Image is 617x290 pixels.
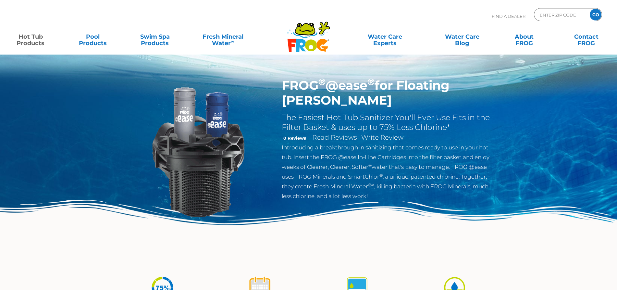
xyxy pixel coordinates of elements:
a: Fresh MineralWater∞ [193,30,253,43]
sup: ® [368,163,372,168]
p: Find A Dealer [492,8,525,24]
img: Frog Products Logo [284,13,334,53]
a: Water CareExperts [346,30,424,43]
a: Water CareBlog [438,30,486,43]
sup: ® [368,183,371,187]
sup: ® [379,173,383,178]
a: Hot TubProducts [6,30,55,43]
p: Introducing a breakthrough in sanitizing that comes ready to use in your hot tub. Insert the FROG... [282,143,494,201]
a: ContactFROG [562,30,611,43]
img: InLineWeir_Front_High_inserting-v2.png [124,78,272,227]
sup: ® [318,76,326,87]
h2: The Easiest Hot Tub Sanitizer You'll Ever Use Fits in the Filter Basket & uses up to 75% Less Chl... [282,113,494,132]
sup: ® [367,76,375,87]
span: | [358,135,360,141]
strong: 0 Reviews [283,135,306,141]
a: Read Reviews [312,133,357,141]
input: GO [590,9,601,20]
a: Swim SpaProducts [131,30,179,43]
sup: ∞ [371,183,374,187]
h1: FROG @ease for Floating [PERSON_NAME] [282,78,494,108]
a: Write Review [361,133,403,141]
sup: ∞ [231,39,234,44]
a: AboutFROG [500,30,549,43]
a: PoolProducts [68,30,117,43]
